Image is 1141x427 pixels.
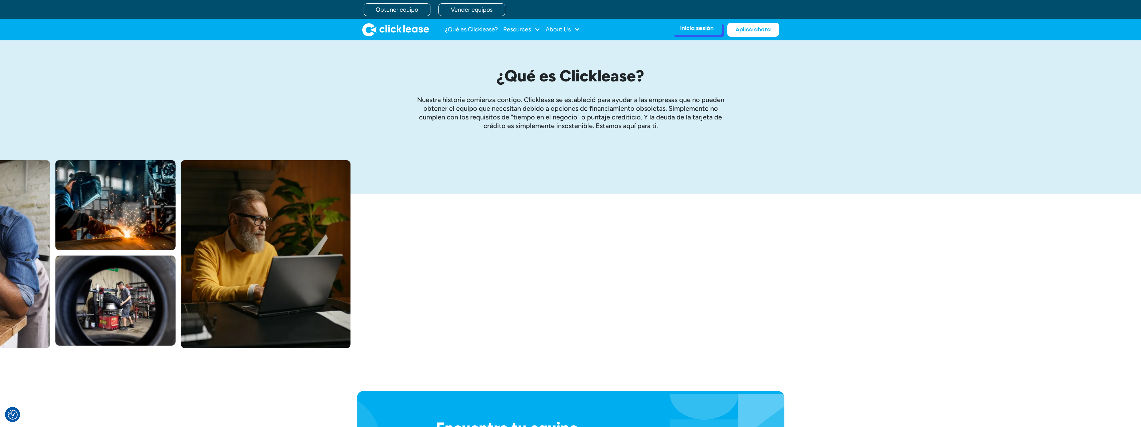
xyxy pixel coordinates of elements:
[680,25,714,32] div: Inicia sesión
[181,160,351,348] img: Hombre barbudo con sweter amarillo escribiendo en su computadora portátil mientras está sentado e...
[727,23,779,37] a: Aplica ahora
[55,160,176,250] img: Un soldador con una máscara grande trabajando en una tubería grande
[414,95,728,130] p: Nuestra historia comienza contigo. Clicklease se estableció para ayudar a las empresas que no pue...
[438,3,505,16] a: Vender equipos
[362,23,429,36] a: hogar
[364,3,430,16] a: Obtener equipo
[546,23,580,36] div: About Us
[445,23,498,36] a: ¿Qué es Clicklease?
[8,410,18,420] button: Consent Preferences
[55,256,176,346] img: Un hombre colocando un neumático nuevo en una llanta
[414,67,728,85] h1: ¿Qué es Clicklease?
[362,23,429,36] img: Logotipo de Clicklease
[8,410,18,420] img: Revisit consent button
[503,23,540,36] div: Resources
